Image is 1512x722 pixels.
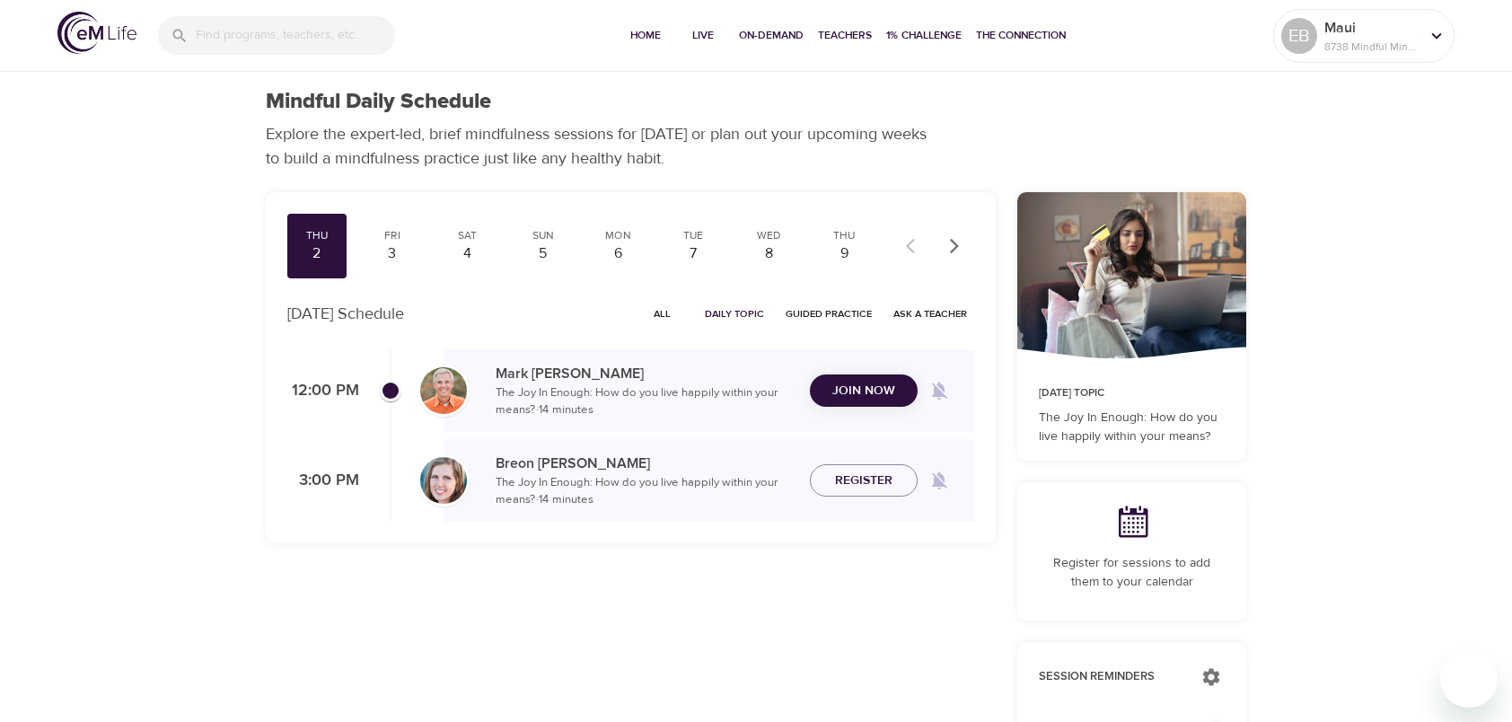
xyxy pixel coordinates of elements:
[822,243,866,264] div: 9
[810,374,918,408] button: Join Now
[671,243,716,264] div: 7
[521,228,566,243] div: Sun
[1440,650,1498,708] iframe: Button to launch messaging window
[287,379,359,403] p: 12:00 PM
[698,300,771,328] button: Daily Topic
[818,26,872,45] span: Teachers
[1039,409,1225,446] p: The Joy In Enough: How do you live happily within your means?
[886,300,974,328] button: Ask a Teacher
[705,305,764,322] span: Daily Topic
[596,228,641,243] div: Mon
[420,367,467,414] img: Mark_Pirtle-min.jpg
[445,228,490,243] div: Sat
[746,243,791,264] div: 8
[671,228,716,243] div: Tue
[624,26,667,45] span: Home
[445,243,490,264] div: 4
[640,305,683,322] span: All
[496,384,796,419] p: The Joy In Enough: How do you live happily within your means? · 14 minutes
[1039,554,1225,592] p: Register for sessions to add them to your calendar
[810,464,918,497] button: Register
[886,26,962,45] span: 1% Challenge
[893,305,967,322] span: Ask a Teacher
[196,16,395,55] input: Find programs, teachers, etc...
[746,228,791,243] div: Wed
[420,457,467,504] img: Breon_Michel-min.jpg
[496,474,796,509] p: The Joy In Enough: How do you live happily within your means? · 14 minutes
[976,26,1066,45] span: The Connection
[521,243,566,264] div: 5
[596,243,641,264] div: 6
[835,470,892,492] span: Register
[918,369,961,412] span: Remind me when a class goes live every Thursday at 12:00 PM
[822,228,866,243] div: Thu
[786,305,872,322] span: Guided Practice
[739,26,804,45] span: On-Demand
[1039,385,1225,401] p: [DATE] Topic
[832,380,895,402] span: Join Now
[287,469,359,493] p: 3:00 PM
[918,459,961,502] span: Remind me when a class goes live every Thursday at 3:00 PM
[1324,17,1420,39] p: Maui
[287,302,404,326] p: [DATE] Schedule
[294,243,339,264] div: 2
[778,300,879,328] button: Guided Practice
[496,453,796,474] p: Breon [PERSON_NAME]
[57,12,136,54] img: logo
[1281,18,1317,54] div: EB
[370,243,415,264] div: 3
[294,228,339,243] div: Thu
[1324,39,1420,55] p: 8738 Mindful Minutes
[370,228,415,243] div: Fri
[633,300,690,328] button: All
[1039,668,1183,686] p: Session Reminders
[496,363,796,384] p: Mark [PERSON_NAME]
[266,89,491,115] h1: Mindful Daily Schedule
[266,122,939,171] p: Explore the expert-led, brief mindfulness sessions for [DATE] or plan out your upcoming weeks to ...
[681,26,725,45] span: Live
